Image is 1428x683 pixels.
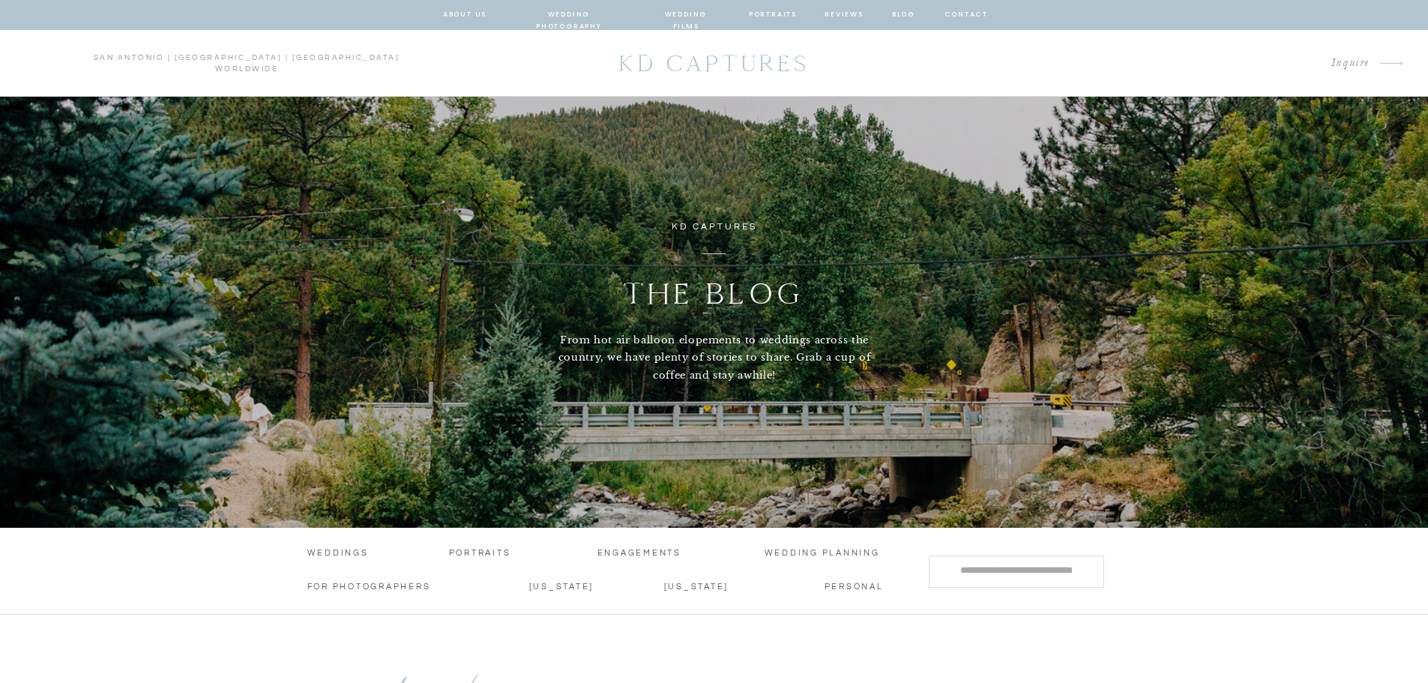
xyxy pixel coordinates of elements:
a: KD CAPTURES [611,43,818,84]
p: san antonio | [GEOGRAPHIC_DATA] | [GEOGRAPHIC_DATA] worldwide [21,52,472,75]
a: wedding photography [514,8,624,22]
a: about us [443,8,487,22]
a: for photographers [307,581,433,597]
h1: THE BLOG [433,270,996,331]
a: Inquire [1055,53,1370,73]
a: portraits [449,547,514,563]
a: contact [945,8,986,22]
p: kd captures [592,219,837,236]
a: [US_STATE] [664,581,728,597]
a: portraits [749,8,798,22]
a: engagements [597,547,682,563]
a: personal [825,581,887,597]
p: From hot air balloon elopements to weddings across the country, we have plenty of stories to shar... [557,331,873,381]
a: reviews [825,8,864,22]
a: [US_STATE] [529,581,567,597]
a: blog [891,8,918,22]
a: Weddings [307,547,367,563]
a: wedding planning [765,547,881,563]
a: wedding films [651,8,722,22]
